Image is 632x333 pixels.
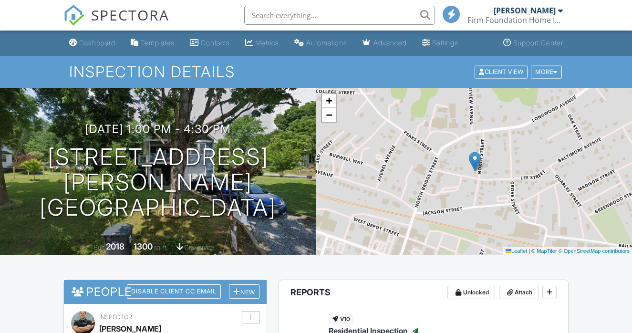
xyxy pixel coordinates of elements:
h1: Inspection Details [69,63,562,80]
a: Templates [127,34,178,52]
span: − [326,109,332,121]
span: Inspector [99,313,132,321]
div: 2018 [106,241,124,251]
a: Metrics [241,34,283,52]
img: The Best Home Inspection Software - Spectora [63,5,84,26]
a: © MapTiler [531,248,557,254]
span: SPECTORA [91,5,169,25]
a: Advanced [359,34,411,52]
div: Advanced [373,39,407,47]
div: Metrics [255,39,279,47]
div: Support Center [513,39,563,47]
span: sq. ft. [154,244,167,251]
div: Contacts [201,39,230,47]
a: Support Center [499,34,567,52]
span: Built [94,244,104,251]
h1: [STREET_ADDRESS][PERSON_NAME] [GEOGRAPHIC_DATA] [15,145,301,220]
a: © OpenStreetMap contributors [559,248,630,254]
div: New [229,284,259,299]
div: Settings [432,39,458,47]
span: + [326,94,332,106]
h3: [DATE] 1:00 pm - 4:30 pm [85,123,231,135]
a: Leaflet [506,248,527,254]
span: crawlspace [185,244,214,251]
div: Automations [306,39,347,47]
a: SPECTORA [63,13,169,33]
a: Dashboard [65,34,119,52]
h3: People [64,280,267,303]
div: 1300 [134,241,153,251]
a: Contacts [186,34,234,52]
a: Settings [418,34,462,52]
a: Zoom out [322,108,336,122]
div: Disable Client CC Email [127,284,221,299]
div: Dashboard [79,39,115,47]
a: Automations (Basic) [290,34,351,52]
div: More [531,65,562,78]
img: Marker [469,152,481,171]
a: Zoom in [322,94,336,108]
input: Search everything... [244,6,435,25]
span: | [528,248,530,254]
div: Templates [141,39,175,47]
div: [PERSON_NAME] [494,6,556,15]
div: Firm Foundation Home Inspections [467,15,563,25]
a: Client View [474,68,530,75]
div: Client View [475,65,528,78]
